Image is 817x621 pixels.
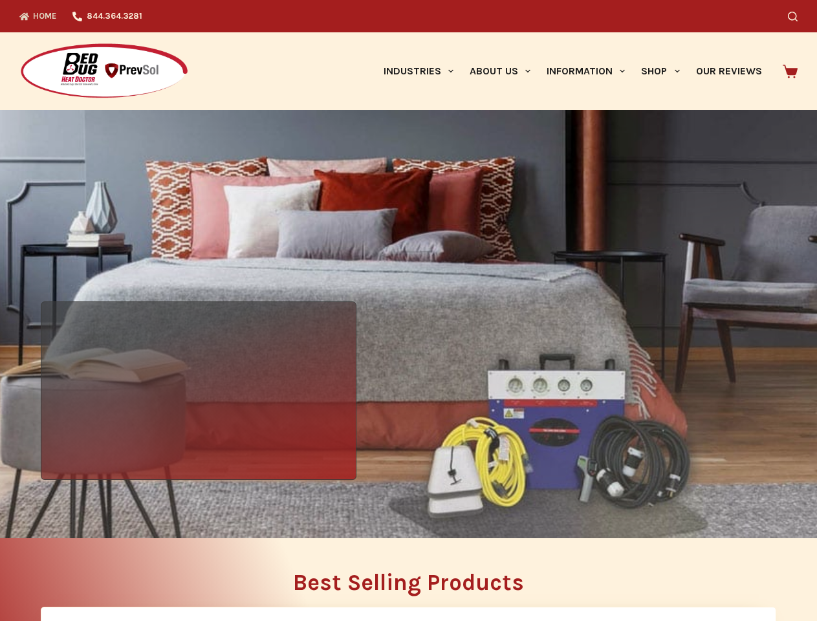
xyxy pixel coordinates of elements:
[688,32,770,110] a: Our Reviews
[539,32,633,110] a: Information
[41,571,776,594] h2: Best Selling Products
[788,12,798,21] button: Search
[633,32,688,110] a: Shop
[461,32,538,110] a: About Us
[19,43,189,100] img: Prevsol/Bed Bug Heat Doctor
[375,32,461,110] a: Industries
[375,32,770,110] nav: Primary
